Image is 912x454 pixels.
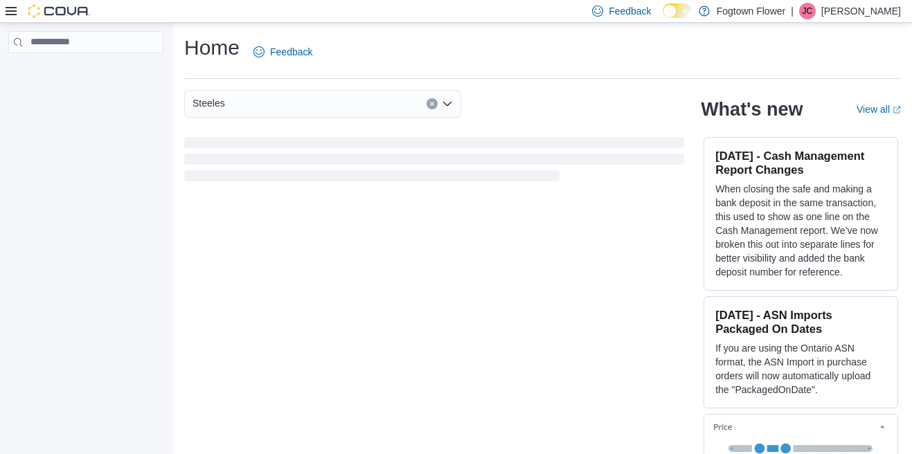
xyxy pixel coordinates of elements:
span: Steeles [193,95,225,111]
span: Loading [184,140,684,184]
span: Feedback [609,4,651,18]
h1: Home [184,34,240,62]
p: If you are using the Ontario ASN format, the ASN Import in purchase orders will now automatically... [715,341,886,397]
p: | [791,3,794,19]
span: JC [803,3,813,19]
button: Clear input [427,98,438,109]
h3: [DATE] - ASN Imports Packaged On Dates [715,308,886,336]
img: Cova [28,4,90,18]
p: When closing the safe and making a bank deposit in the same transaction, this used to show as one... [715,182,886,279]
p: [PERSON_NAME] [821,3,901,19]
a: Feedback [248,38,318,66]
input: Dark Mode [663,3,692,18]
a: View allExternal link [857,104,901,115]
h2: What's new [701,98,803,120]
button: Open list of options [442,98,453,109]
span: Feedback [270,45,312,59]
nav: Complex example [8,56,163,89]
svg: External link [893,106,901,114]
p: Fogtown Flower [717,3,786,19]
span: Dark Mode [663,18,663,19]
h3: [DATE] - Cash Management Report Changes [715,149,886,176]
div: Jeremy Crich [799,3,816,19]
